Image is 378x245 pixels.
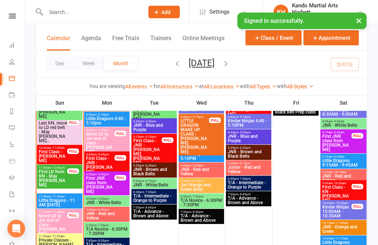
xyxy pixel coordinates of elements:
[144,206,156,210] span: - 8:45pm
[144,120,156,123] span: - 5:30pm
[322,205,352,218] span: Kinder Ninjas 10:00AM - 10:30AM
[182,35,224,50] button: Online Meetings
[191,180,203,183] span: - 6:15pm
[180,183,223,192] span: Jnr Orange and Green Belts
[238,131,251,134] span: - 5:30pm
[86,117,128,126] span: Little Dragons 4:40 - 5:10pm
[189,58,214,68] button: [DATE]
[67,213,79,218] div: FULL
[272,95,320,111] th: Fri
[133,206,175,210] span: 7:30pm
[238,162,251,165] span: - 6:15pm
[180,168,223,176] span: JNR - Red and Yellow
[225,95,272,111] th: Thu
[333,171,346,174] span: - 10:15am
[144,136,156,139] span: - 6:15pm
[333,131,344,134] span: - 9:45am
[180,116,209,119] span: 4:40pm
[334,222,348,225] span: - 11:00am
[67,149,79,154] div: FULL
[114,155,126,161] div: FULL
[322,174,365,183] span: JNR - Red and Yellow
[238,193,251,196] span: - 8:45pm
[38,235,81,238] span: 11:30am
[86,227,128,236] span: T/A Novice - 6:30PM - 7:30PM
[9,38,25,54] a: Dashboard
[199,83,204,89] strong: at
[86,157,115,174] span: First Class - JNR - [PERSON_NAME]
[161,9,171,15] span: Add
[89,83,125,89] strong: You are viewing
[322,182,352,185] span: 9:45am
[86,197,128,201] span: 5:00pm
[238,178,251,181] span: - 7:30pm
[227,181,270,190] span: T/A - Intermediate - Orange to Purple
[154,83,160,89] strong: for
[333,182,346,185] span: - 10:30am
[133,136,162,139] span: 5:15pm
[180,199,223,207] span: T/A Novice - 6:30PM - 7:30PM
[178,95,225,111] th: Wed
[38,195,81,199] span: 11:00am
[125,84,154,90] a: All events
[86,209,128,212] span: 5:45pm
[227,147,270,150] span: 5:30pm
[227,134,270,143] span: JNR - Blue and Purple
[352,13,365,28] button: ×
[86,224,128,227] span: 6:30pm
[238,116,251,119] span: - 5:10pm
[67,120,79,126] div: FULL
[51,195,65,199] span: - 11:30am
[320,95,367,111] th: Sat
[162,138,173,143] div: FULL
[104,57,138,70] button: Month
[322,155,365,159] span: 9:15am
[209,4,230,20] span: Settings
[322,225,365,234] span: JNR - Orange and Green
[245,30,302,45] button: Class / Event
[144,180,156,183] span: - 6:15pm
[250,84,277,90] a: All Types
[333,120,344,123] span: - 9:30am
[334,237,348,241] span: - 11:15am
[144,191,156,194] span: - 7:30pm
[38,150,68,163] span: First Class - [PERSON_NAME]
[36,95,83,111] th: Sun
[227,162,270,165] span: 5:30pm
[240,83,250,89] strong: with
[97,224,109,227] span: - 7:30pm
[277,83,287,89] strong: with
[38,214,68,236] span: Move LD to Jnr end of class - [PERSON_NAME]
[227,119,270,128] span: Kinder Ninjas 4:40 - 5:10PM
[114,131,126,137] div: FULL
[133,120,175,123] span: 4:45pm
[86,129,115,132] span: 4:40pm
[47,35,70,50] button: Calendar
[227,150,270,159] span: JNR - Brown and Black Belts
[244,17,304,24] span: Signed in successfully.
[322,159,365,168] span: Little Dragons 9:15AM - 9:45AM
[180,214,223,223] span: T/A - Advance - Brown and Above
[51,211,65,214] span: - 11:30am
[322,222,365,225] span: 10:15am
[227,131,270,134] span: 4:45pm
[97,209,109,212] span: - 6:30pm
[322,237,365,241] span: 10:45am
[97,129,109,132] span: - 5:10pm
[86,201,128,205] span: JNR - White Belts
[322,134,352,152] span: First JNR class from [PERSON_NAME]
[191,116,203,119] span: - 5:10pm
[303,30,359,45] button: Appointment
[38,121,68,143] span: Last KN, move to LD red belt - May [PERSON_NAME]...
[114,175,126,181] div: FULL
[133,180,175,183] span: 5:30pm
[180,211,223,214] span: 7:30pm
[191,211,203,214] span: - 8:30pm
[322,120,365,123] span: 8:45am
[51,147,65,150] span: - 11:30am
[227,196,270,205] span: T/A - Advance - Brown and Above
[274,5,288,20] div: KH
[133,191,175,194] span: 6:30pm
[86,176,115,194] span: First JNR class from [PERSON_NAME]
[9,154,25,170] a: Product Sales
